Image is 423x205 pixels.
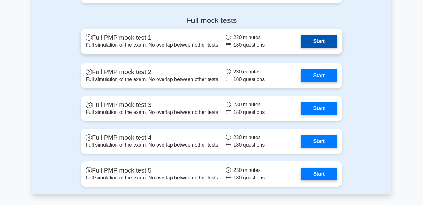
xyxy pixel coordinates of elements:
[81,16,342,25] h4: Full mock tests
[301,135,337,148] a: Start
[301,35,337,48] a: Start
[301,69,337,82] a: Start
[301,102,337,115] a: Start
[301,168,337,180] a: Start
